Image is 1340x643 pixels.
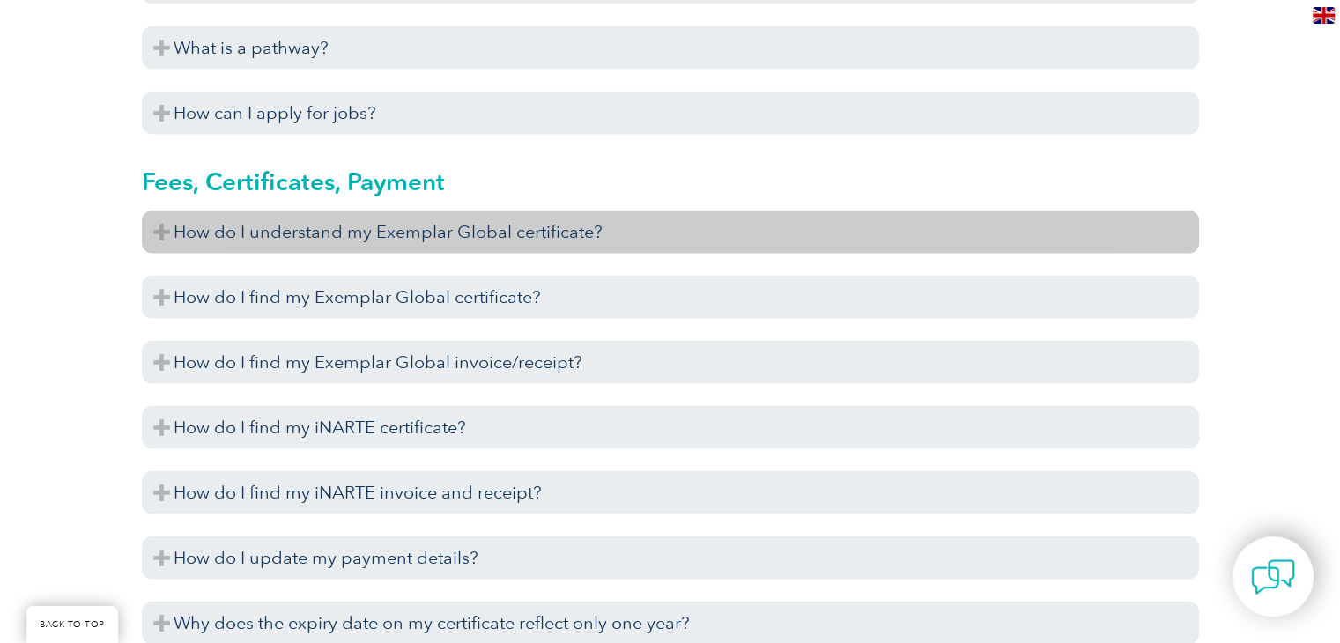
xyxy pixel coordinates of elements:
[142,92,1199,135] h3: How can I apply for jobs?
[142,406,1199,449] h3: How do I find my iNARTE certificate?
[142,471,1199,514] h3: How do I find my iNARTE invoice and receipt?
[1313,7,1335,24] img: en
[142,536,1199,580] h3: How do I update my payment details?
[142,167,1199,196] h2: Fees, Certificates, Payment
[142,211,1199,254] h3: How do I understand my Exemplar Global certificate?
[1251,555,1295,599] img: contact-chat.png
[142,276,1199,319] h3: How do I find my Exemplar Global certificate?
[26,606,118,643] a: BACK TO TOP
[142,341,1199,384] h3: How do I find my Exemplar Global invoice/receipt?
[142,26,1199,70] h3: What is a pathway?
